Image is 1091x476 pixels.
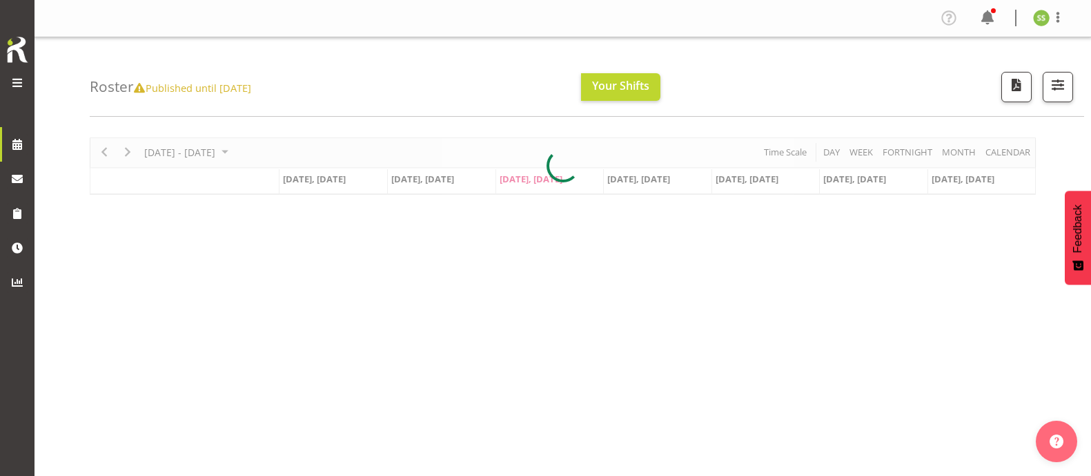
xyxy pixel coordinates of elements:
span: Published until [DATE] [134,81,250,95]
img: help-xxl-2.png [1050,435,1063,448]
button: Feedback - Show survey [1065,191,1091,285]
button: Filter Shifts [1043,72,1073,102]
span: Your Shifts [592,78,649,93]
button: Your Shifts [581,73,660,101]
h4: Roster [90,79,250,95]
button: Download a PDF of the roster according to the set date range. [1001,72,1032,102]
span: Feedback [1072,204,1084,253]
img: sivanila-sapati8639.jpg [1033,10,1050,26]
img: Rosterit icon logo [3,35,31,65]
